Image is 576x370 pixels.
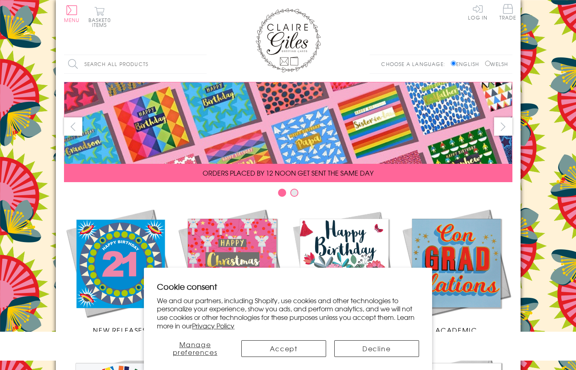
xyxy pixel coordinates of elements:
span: ORDERS PLACED BY 12 NOON GET SENT THE SAME DAY [203,168,373,178]
span: New Releases [93,325,146,335]
input: English [451,61,456,66]
a: Privacy Policy [192,321,234,330]
button: Carousel Page 2 [290,189,298,197]
button: Decline [334,340,419,357]
div: Carousel Pagination [64,188,512,201]
button: Menu [64,5,80,22]
input: Search all products [64,55,207,73]
h2: Cookie consent [157,281,419,292]
label: Welsh [485,60,508,68]
button: Carousel Page 1 (Current Slide) [278,189,286,197]
input: Search [199,55,207,73]
a: Log In [468,4,488,20]
img: Claire Giles Greetings Cards [256,8,321,73]
span: Trade [499,4,516,20]
button: Basket0 items [88,7,111,27]
a: Trade [499,4,516,22]
p: Choose a language: [381,60,449,68]
button: Manage preferences [157,340,233,357]
span: 0 items [92,16,111,29]
label: English [451,60,483,68]
span: Academic [435,325,477,335]
input: Welsh [485,61,490,66]
a: Academic [400,207,512,335]
a: Birthdays [288,207,400,335]
span: Manage preferences [173,339,218,357]
a: New Releases [64,207,176,335]
button: prev [64,117,82,136]
a: Christmas [176,207,288,335]
button: next [494,117,512,136]
span: Menu [64,16,80,24]
p: We and our partners, including Shopify, use cookies and other technologies to personalize your ex... [157,296,419,330]
button: Accept [241,340,326,357]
